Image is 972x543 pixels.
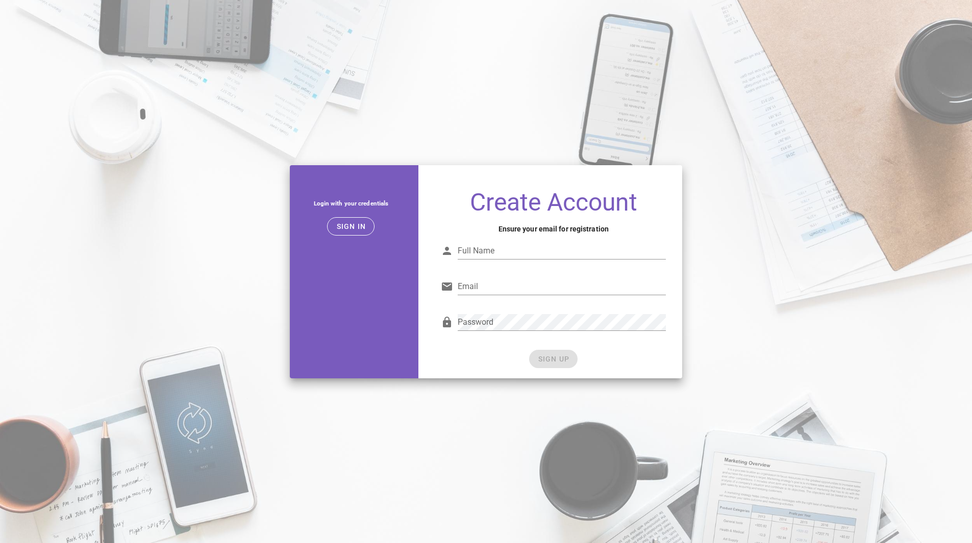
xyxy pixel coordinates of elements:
[441,190,666,215] h1: Create Account
[298,198,405,209] h5: Login with your credentials
[336,222,366,230] span: Sign in
[441,223,666,235] h4: Ensure your email for registration
[833,477,967,525] iframe: Tidio Chat
[327,217,375,236] button: Sign in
